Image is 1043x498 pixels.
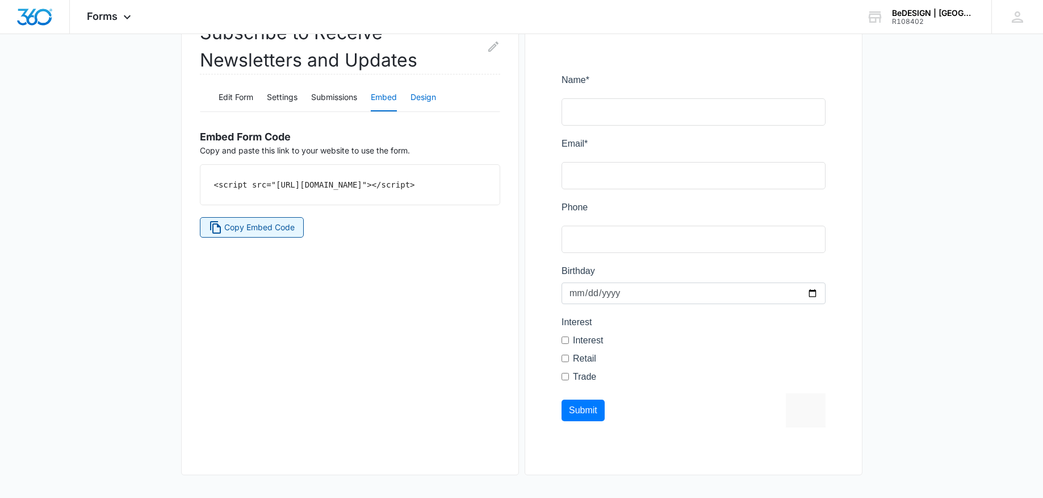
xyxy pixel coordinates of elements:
label: Trade [11,297,35,310]
div: account id [892,18,975,26]
button: Copy Embed Code [200,217,304,238]
label: Interest [11,260,41,274]
button: Embed [371,84,397,111]
code: <script src="[URL][DOMAIN_NAME]"></script> [214,180,415,189]
span: Submit [7,332,36,342]
h2: Subscribe to Receive Newsletters and Updates [200,19,500,74]
span: Copy Embed Code [224,221,295,234]
span: Embed Form Code [200,131,291,143]
span: Forms [87,10,118,22]
label: Retail [11,279,35,292]
button: Design [411,84,436,111]
button: Edit Form [219,84,253,111]
button: Submissions [311,84,357,111]
div: account name [892,9,975,18]
p: Copy and paste this link to your website to use the form. [200,121,500,156]
iframe: reCAPTCHA [224,320,370,354]
button: Settings [267,84,298,111]
button: Edit Form Name [487,19,500,74]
